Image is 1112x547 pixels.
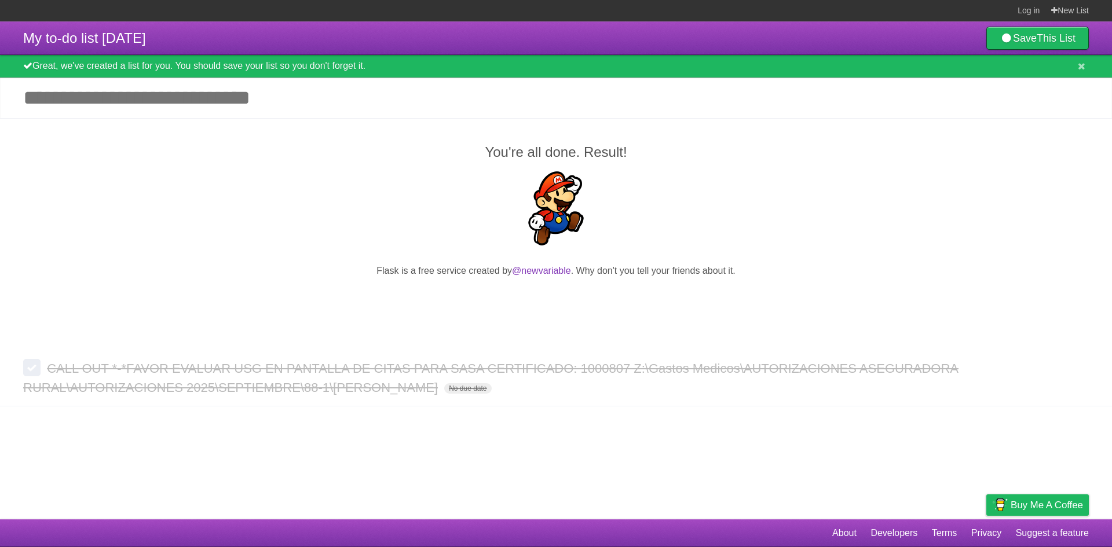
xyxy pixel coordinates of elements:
a: @newvariable [512,266,571,276]
span: Buy me a coffee [1011,495,1083,515]
span: CALL OUT *-*FAVOR EVALUAR USG EN PANTALLA DE CITAS PARA SASA CERTIFICADO: 1000807 Z:\Gastos Medic... [23,361,959,395]
b: This List [1037,32,1076,44]
a: Suggest a feature [1016,522,1089,544]
span: My to-do list [DATE] [23,30,146,46]
h2: You're all done. Result! [23,142,1089,163]
a: About [832,522,857,544]
img: Buy me a coffee [992,495,1008,515]
span: No due date [444,383,491,394]
p: Flask is a free service created by . Why don't you tell your friends about it. [23,264,1089,278]
a: Buy me a coffee [986,494,1089,516]
a: Privacy [971,522,1001,544]
label: Done [23,359,41,376]
img: Super Mario [519,171,593,245]
a: Developers [870,522,917,544]
a: Terms [932,522,957,544]
a: SaveThis List [986,27,1089,50]
iframe: X Post Button [535,292,577,309]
